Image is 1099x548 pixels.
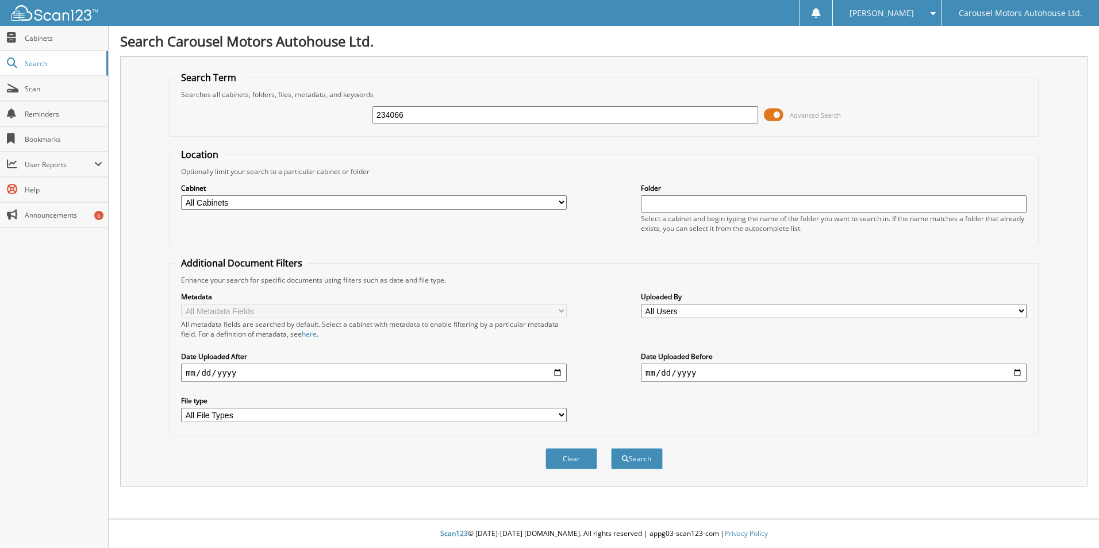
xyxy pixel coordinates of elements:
[25,84,102,94] span: Scan
[94,211,103,220] div: 6
[790,111,841,119] span: Advanced Search
[850,10,914,17] span: [PERSON_NAME]
[11,5,98,21] img: scan123-logo-white.svg
[181,396,567,406] label: File type
[181,364,567,382] input: start
[641,364,1027,382] input: end
[25,160,94,169] span: User Reports
[25,33,102,43] span: Cabinets
[611,448,663,469] button: Search
[641,183,1027,193] label: Folder
[641,352,1027,361] label: Date Uploaded Before
[959,10,1082,17] span: Carousel Motors Autohouse Ltd.
[25,59,101,68] span: Search
[25,185,102,195] span: Help
[25,109,102,119] span: Reminders
[181,352,567,361] label: Date Uploaded After
[302,329,317,339] a: here
[175,90,1032,99] div: Searches all cabinets, folders, files, metadata, and keywords
[181,319,567,339] div: All metadata fields are searched by default. Select a cabinet with metadata to enable filtering b...
[440,528,468,538] span: Scan123
[25,134,102,144] span: Bookmarks
[1042,493,1099,548] iframe: Chat Widget
[175,257,308,269] legend: Additional Document Filters
[109,520,1099,548] div: © [DATE]-[DATE] [DOMAIN_NAME]. All rights reserved | appg03-scan123-com |
[25,210,102,220] span: Announcements
[545,448,597,469] button: Clear
[641,214,1027,233] div: Select a cabinet and begin typing the name of the folder you want to search in. If the name match...
[181,183,567,193] label: Cabinet
[175,71,242,84] legend: Search Term
[641,292,1027,302] label: Uploaded By
[175,148,224,161] legend: Location
[181,292,567,302] label: Metadata
[120,32,1088,51] h1: Search Carousel Motors Autohouse Ltd.
[175,275,1032,285] div: Enhance your search for specific documents using filters such as date and file type.
[175,167,1032,176] div: Optionally limit your search to a particular cabinet or folder
[725,528,768,538] a: Privacy Policy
